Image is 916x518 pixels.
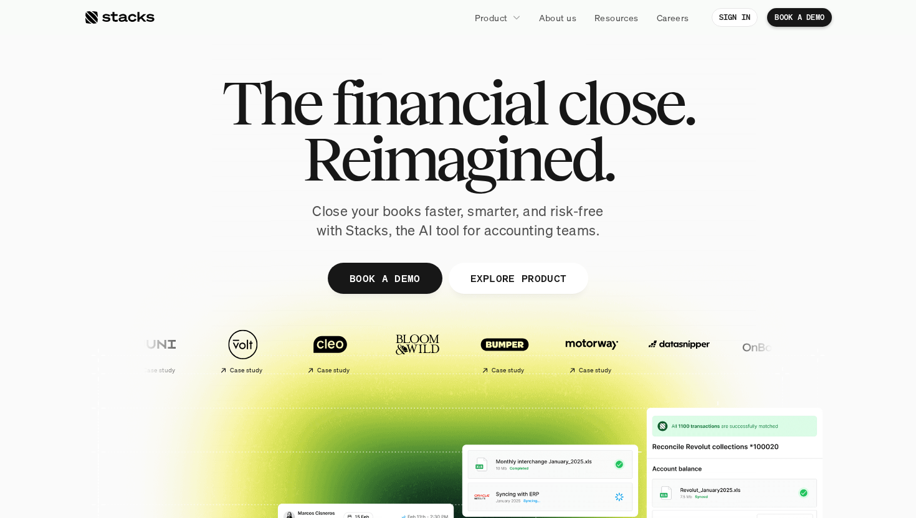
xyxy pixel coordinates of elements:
p: SIGN IN [719,13,751,22]
p: About us [539,11,576,24]
p: BOOK A DEMO [350,269,421,287]
a: Case study [290,323,371,379]
h2: Case study [143,367,176,374]
a: Case study [203,323,284,379]
a: Case study [115,323,196,379]
span: Reimagined. [303,131,614,187]
h2: Case study [230,367,263,374]
p: BOOK A DEMO [775,13,824,22]
p: Resources [594,11,639,24]
p: Product [475,11,508,24]
p: EXPLORE PRODUCT [470,269,566,287]
h2: Case study [317,367,350,374]
a: About us [532,6,584,29]
a: Case study [551,323,632,379]
a: BOOK A DEMO [767,8,832,27]
a: BOOK A DEMO [328,263,442,294]
span: The [222,75,321,131]
a: SIGN IN [712,8,758,27]
h2: Case study [579,367,612,374]
span: financial [332,75,546,131]
a: Case study [464,323,545,379]
a: Careers [649,6,697,29]
h2: Case study [492,367,525,374]
a: EXPLORE PRODUCT [448,263,588,294]
p: Close your books faster, smarter, and risk-free with Stacks, the AI tool for accounting teams. [302,202,614,240]
a: Resources [587,6,646,29]
span: close. [557,75,694,131]
p: Careers [657,11,689,24]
